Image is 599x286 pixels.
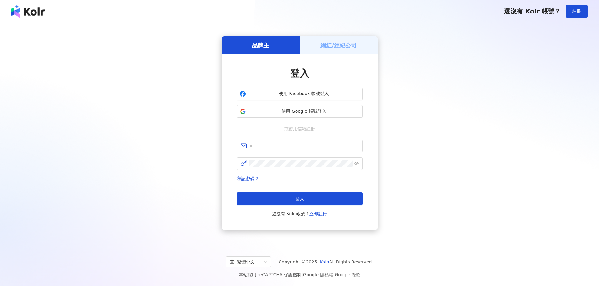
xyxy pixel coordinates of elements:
[295,196,304,201] span: 登入
[230,257,262,267] div: 繁體中文
[333,272,335,277] span: |
[279,258,373,266] span: Copyright © 2025 All Rights Reserved.
[504,8,561,15] span: 還沒有 Kolr 帳號？
[252,41,269,49] h5: 品牌主
[272,210,327,218] span: 還沒有 Kolr 帳號？
[237,176,259,181] a: 忘記密碼？
[335,272,360,277] a: Google 條款
[248,91,360,97] span: 使用 Facebook 帳號登入
[303,272,333,277] a: Google 隱私權
[237,88,363,100] button: 使用 Facebook 帳號登入
[237,192,363,205] button: 登入
[11,5,45,18] img: logo
[237,105,363,118] button: 使用 Google 帳號登入
[566,5,588,18] button: 註冊
[280,125,319,132] span: 或使用信箱註冊
[302,272,303,277] span: |
[572,9,581,14] span: 註冊
[239,271,360,278] span: 本站採用 reCAPTCHA 保護機制
[319,259,329,264] a: iKala
[309,211,327,216] a: 立即註冊
[248,108,360,115] span: 使用 Google 帳號登入
[354,161,359,166] span: eye-invisible
[290,68,309,79] span: 登入
[320,41,357,49] h5: 網紅/經紀公司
